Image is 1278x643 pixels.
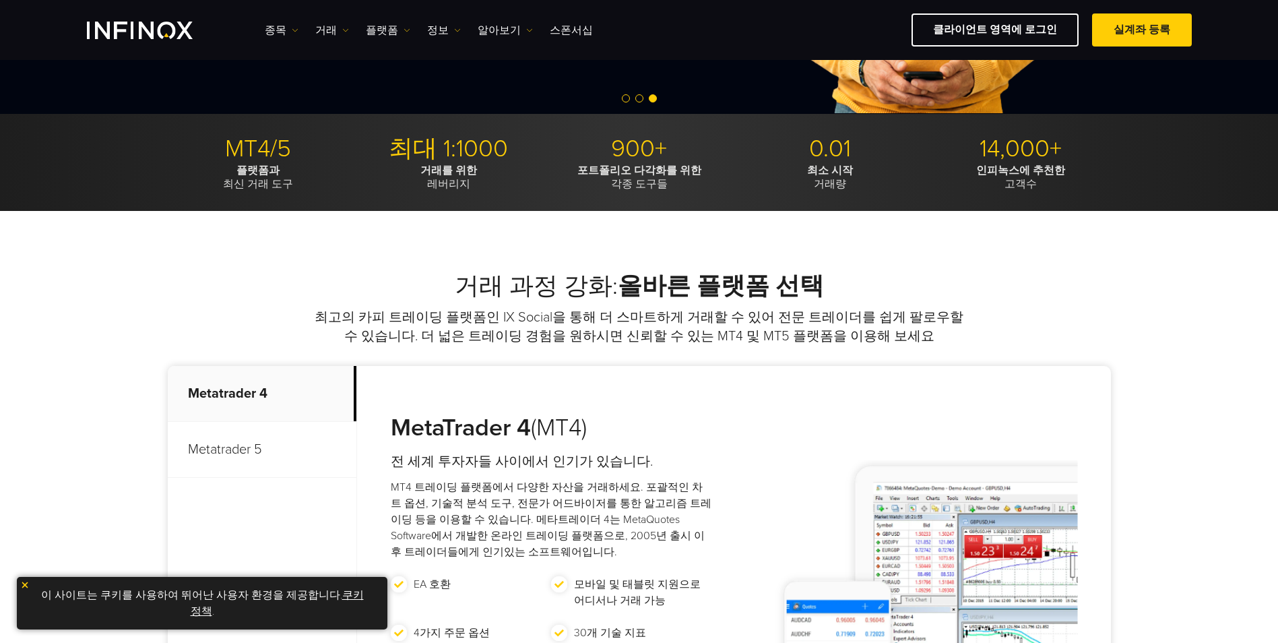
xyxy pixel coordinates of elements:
a: 플랫폼 [366,22,410,38]
a: 스폰서십 [550,22,593,38]
p: EA 호환 [414,576,451,592]
p: 0.01 [740,134,920,164]
p: 30개 기술 지표 [574,625,646,641]
strong: 최소 시작 [807,164,853,177]
strong: MetaTrader 4 [391,413,531,442]
strong: 포트폴리오 다각화를 위한 [577,164,701,177]
a: 종목 [265,22,298,38]
p: 최고의 카피 트레이딩 플랫폼인 IX Social을 통해 더 스마트하게 거래할 수 있어 전문 트레이더를 쉽게 팔로우할 수 있습니다. 더 넓은 트레이딩 경험을 원하시면 신뢰할 수... [313,308,966,346]
span: Go to slide 2 [635,94,643,102]
p: 각종 도구들 [549,164,730,191]
strong: 거래를 위한 [420,164,477,177]
p: 모바일 및 태블릿 지원으로 어디서나 거래 가능 [574,576,705,609]
p: 최신 거래 도구 [168,164,348,191]
p: 이 사이트는 쿠키를 사용하여 뛰어난 사용자 환경을 제공합니다. . [24,584,381,623]
p: Metatrader 4 [168,366,356,422]
h2: 거래 과정 강화: [168,272,1111,301]
a: INFINOX Logo [87,22,224,39]
a: 클라이언트 영역에 로그인 [912,13,1079,47]
strong: 올바른 플랫폼 선택 [618,272,824,301]
p: 14,000+ [930,134,1111,164]
a: 거래 [315,22,349,38]
h3: (MT4) [391,413,712,443]
span: Go to slide 3 [649,94,657,102]
a: 알아보기 [478,22,533,38]
p: 거래량 [740,164,920,191]
img: yellow close icon [20,580,30,590]
p: 4가지 주문 옵션 [414,625,490,641]
p: 900+ [549,134,730,164]
p: 레버리지 [358,164,539,191]
h4: 전 세계 투자자들 사이에서 인기가 있습니다. [391,452,712,471]
p: MT4/5 [168,134,348,164]
a: 정보 [427,22,461,38]
p: 고객수 [930,164,1111,191]
p: 최대 1:1000 [358,134,539,164]
p: MT4 트레이딩 플랫폼에서 다양한 자산을 거래하세요. 포괄적인 차트 옵션, 기술적 분석 도구, 전문가 어드바이저를 통한 알고리즘 트레이딩 등을 이용할 수 있습니다. 메타트레이... [391,479,712,560]
p: Metatrader 5 [168,422,356,478]
a: 실계좌 등록 [1092,13,1192,47]
strong: 인피녹스에 추천한 [976,164,1065,177]
span: Go to slide 1 [622,94,630,102]
strong: 플랫폼과 [236,164,280,177]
